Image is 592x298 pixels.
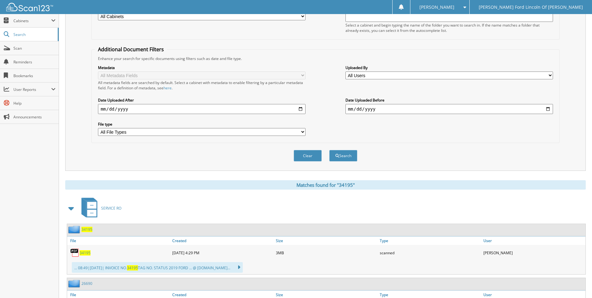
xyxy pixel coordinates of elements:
img: folder2.png [68,280,81,287]
span: Search [13,32,55,37]
img: scan123-logo-white.svg [6,3,53,11]
img: PDF.png [70,248,80,257]
a: 34195 [80,250,91,256]
label: Date Uploaded Before [345,97,553,103]
span: Help [13,101,56,106]
span: Reminders [13,59,56,65]
span: Scan [13,46,56,51]
button: Clear [294,150,322,161]
img: folder2.png [68,226,81,233]
div: ... 08:49|[DATE]| INVOICE NO. TAG NO. STATUS 2019 FORD ... @ [DOMAIN_NAME]... [72,262,243,273]
span: [PERSON_NAME] Ford Lincoln Of [PERSON_NAME] [479,5,583,9]
span: SERVICE RO [101,206,121,211]
a: File [67,236,171,245]
label: Date Uploaded After [98,97,306,103]
div: [PERSON_NAME] [482,246,585,259]
button: Search [329,150,357,161]
span: 34195 [127,265,138,271]
div: Enhance your search for specific documents using filters such as date and file type. [95,56,556,61]
div: Select a cabinet and begin typing the name of the folder you want to search in. If the name match... [345,22,553,33]
iframe: Chat Widget [561,268,592,298]
input: end [345,104,553,114]
a: Size [274,236,378,245]
a: Created [171,236,274,245]
label: Metadata [98,65,306,70]
input: start [98,104,306,114]
label: Uploaded By [345,65,553,70]
span: Cabinets [13,18,51,23]
a: here [164,85,172,91]
span: User Reports [13,87,51,92]
span: Announcements [13,114,56,120]
div: scanned [378,246,482,259]
label: File type [98,122,306,127]
a: User [482,236,585,245]
div: Matches found for "34195" [65,180,586,190]
div: 3MB [274,246,378,259]
a: Type [378,236,482,245]
span: Bookmarks [13,73,56,78]
span: [PERSON_NAME] [419,5,454,9]
a: SERVICE RO [78,196,121,221]
div: [DATE] 4:29 PM [171,246,274,259]
a: 26690 [81,281,92,286]
legend: Additional Document Filters [95,46,167,53]
a: 34195 [81,227,92,232]
div: All metadata fields are searched by default. Select a cabinet with metadata to enable filtering b... [98,80,306,91]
